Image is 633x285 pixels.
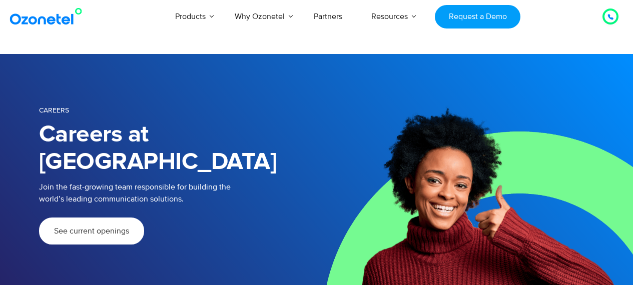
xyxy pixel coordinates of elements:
[39,121,317,176] h1: Careers at [GEOGRAPHIC_DATA]
[39,217,144,244] a: See current openings
[39,106,69,114] span: Careers
[435,5,520,28] a: Request a Demo
[39,181,302,205] p: Join the fast-growing team responsible for building the world’s leading communication solutions.
[54,227,129,235] span: See current openings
